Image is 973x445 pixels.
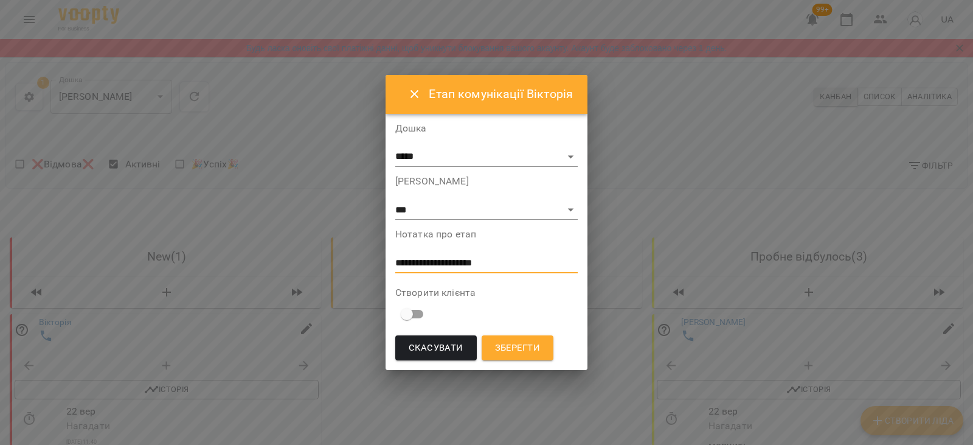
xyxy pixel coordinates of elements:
[395,288,578,298] label: Створити клієнта
[395,335,477,361] button: Скасувати
[409,340,463,356] span: Скасувати
[429,85,573,103] h6: Етап комунікації Вікторія
[395,124,578,133] label: Дошка
[482,335,553,361] button: Зберегти
[395,230,578,239] label: Нотатка про етап
[395,177,578,186] label: [PERSON_NAME]
[400,80,429,109] button: Close
[495,340,540,356] span: Зберегти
